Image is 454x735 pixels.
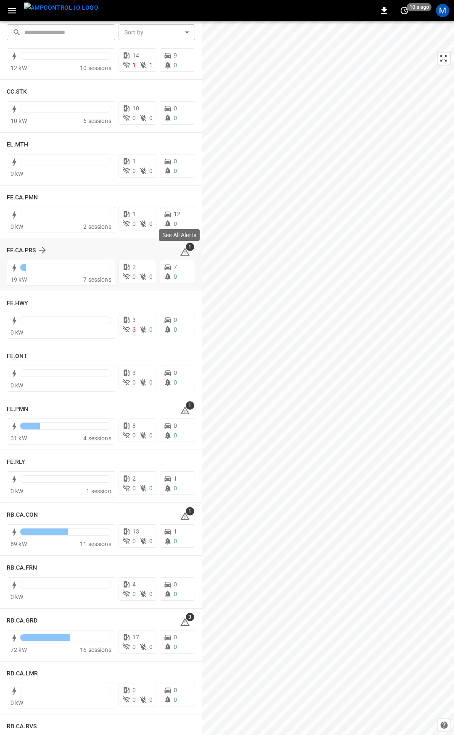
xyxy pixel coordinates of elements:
p: See All Alerts [162,231,196,239]
h6: FE.RLY [7,458,26,467]
span: 0 [132,220,136,227]
span: 16 sessions [80,646,111,653]
span: 0 [149,379,153,386]
span: 0 [174,432,177,439]
span: 0 [149,115,153,121]
span: 1 [174,528,177,535]
span: 0 [174,220,177,227]
span: 12 [174,211,180,217]
span: 1 [132,158,136,165]
span: 0 [174,581,177,588]
span: 0 [132,591,136,597]
span: 6 sessions [83,118,111,124]
span: 1 [132,211,136,217]
span: 0 kW [11,170,24,177]
h6: FE.HWY [7,299,29,308]
div: profile-icon [436,4,449,17]
span: 0 [174,422,177,429]
span: 0 [174,696,177,703]
span: 9 [174,52,177,59]
span: 0 [174,105,177,112]
span: 3 [132,369,136,376]
span: 0 [149,591,153,597]
img: ampcontrol.io logo [24,3,98,13]
button: set refresh interval [398,4,411,17]
span: 0 kW [11,488,24,494]
span: 10 kW [11,118,27,124]
span: 8 [132,422,136,429]
span: 0 [132,485,136,492]
span: 4 [132,581,136,588]
h6: RB.CA.RVS [7,722,37,731]
span: 31 kW [11,435,27,442]
span: 0 [174,485,177,492]
span: 0 [174,326,177,333]
span: 0 [174,379,177,386]
span: 0 [174,158,177,165]
h6: FE.CA.PMN [7,193,38,202]
span: 0 [132,538,136,544]
span: 0 [174,115,177,121]
span: 4 sessions [83,435,111,442]
span: 0 [132,696,136,703]
h6: EL.MTH [7,140,29,149]
h6: RB.CA.LMR [7,669,38,678]
span: 10 [132,105,139,112]
span: 0 [149,273,153,280]
h6: RB.CA.GRD [7,616,37,625]
span: 0 [132,115,136,121]
span: 10 s ago [407,3,432,11]
span: 1 [149,62,153,68]
span: 0 [149,167,153,174]
span: 1 [186,507,194,515]
span: 0 [132,643,136,650]
span: 0 [174,62,177,68]
h6: RB.CA.CON [7,510,38,520]
span: 72 kW [11,646,27,653]
span: 0 [174,687,177,693]
span: 1 [174,475,177,482]
span: 0 [174,538,177,544]
span: 14 [132,52,139,59]
canvas: Map [202,21,454,735]
span: 3 [132,316,136,323]
span: 1 session [86,488,111,494]
span: 0 [149,220,153,227]
span: 1 [132,62,136,68]
span: 2 [132,475,136,482]
span: 1 [186,243,194,251]
span: 0 [174,273,177,280]
h6: CC.STK [7,87,27,97]
h6: FE.PMN [7,405,29,414]
span: 7 [174,264,177,270]
span: 0 kW [11,329,24,336]
span: 0 [132,167,136,174]
span: 0 [149,538,153,544]
span: 0 [174,643,177,650]
span: 0 [149,696,153,703]
span: 19 kW [11,276,27,283]
h6: FE.CA.PRS [7,246,36,255]
span: 0 kW [11,594,24,600]
span: 0 kW [11,223,24,230]
span: 1 [186,401,194,410]
span: 0 kW [11,382,24,389]
span: 3 [186,613,194,621]
span: 0 [132,273,136,280]
span: 69 kW [11,541,27,547]
span: 0 [174,369,177,376]
span: 0 kW [11,699,24,706]
span: 0 [149,432,153,439]
span: 17 [132,634,139,641]
span: 0 [174,591,177,597]
span: 0 [149,643,153,650]
span: 0 [174,167,177,174]
span: 3 [132,326,136,333]
span: 0 [132,432,136,439]
span: 0 [149,326,153,333]
span: 0 [174,316,177,323]
span: 7 sessions [83,276,111,283]
span: 0 [149,485,153,492]
span: 0 [132,379,136,386]
h6: FE.ONT [7,352,28,361]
